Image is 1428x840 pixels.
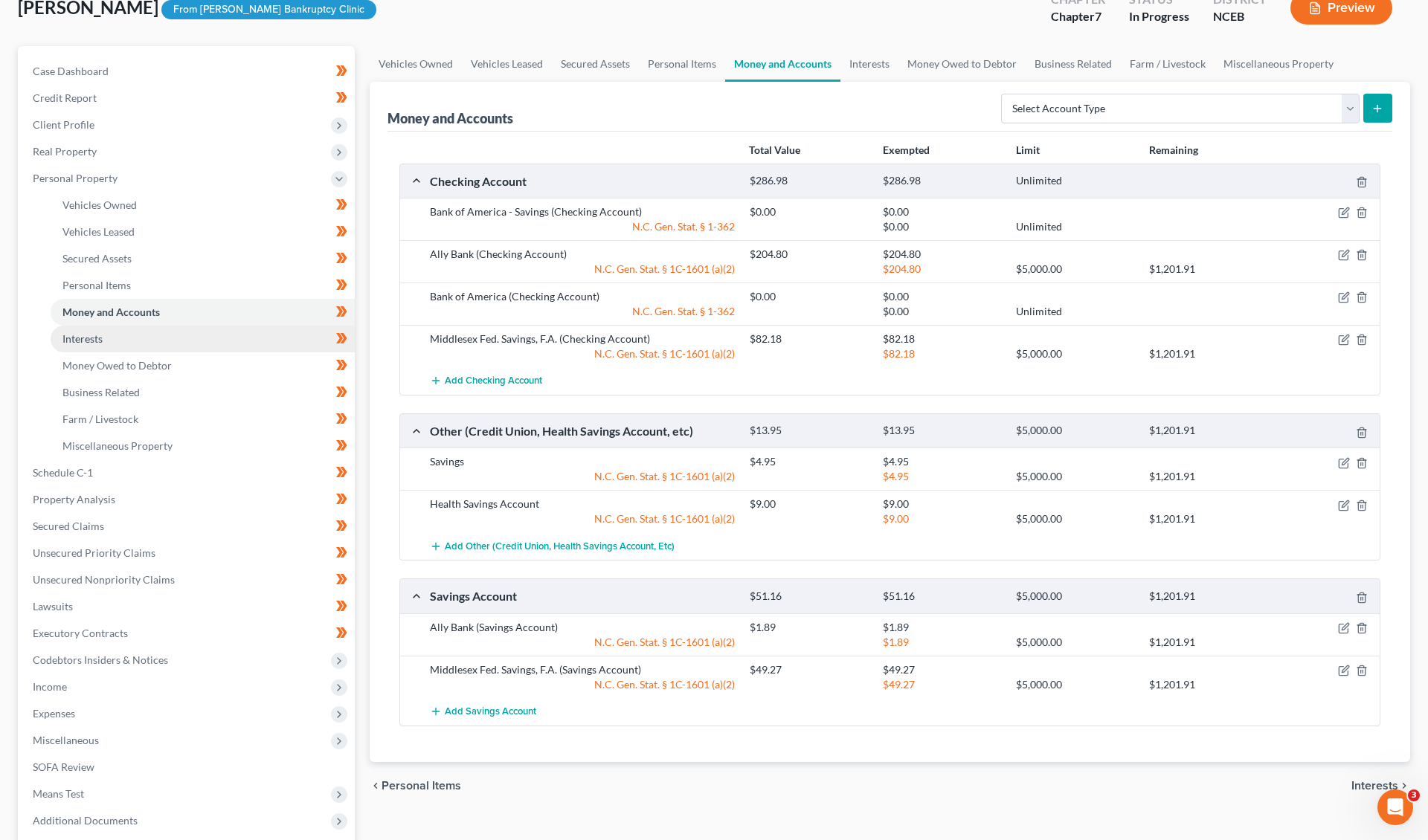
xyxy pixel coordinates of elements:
strong: Remaining [1149,143,1198,156]
span: Interests [1351,780,1398,792]
a: Business Related [1026,46,1121,82]
div: $5,000.00 [1009,424,1142,438]
div: $5,000.00 [1009,346,1142,361]
div: $82.18 [742,332,875,346]
a: Miscellaneous Property [51,433,355,459]
span: Personal Items [62,279,131,291]
span: Executory Contracts [33,627,128,639]
div: $9.00 [742,497,875,511]
span: 7 [1095,9,1101,23]
span: Miscellaneous Property [62,439,173,452]
a: Farm / Livestock [1121,46,1215,82]
div: Ally Bank (Checking Account) [422,247,742,262]
a: Money Owed to Debtor [51,352,355,379]
a: Unsecured Nonpriority Claims [21,566,355,593]
a: Money and Accounts [725,46,840,82]
div: N.C. Gen. Stat. § 1-362 [422,219,742,234]
div: $1,201.91 [1142,262,1275,277]
a: Schedule C-1 [21,459,355,486]
div: Middlesex Fed. Savings, F.A. (Savings Account) [422,662,742,677]
div: $82.18 [875,332,1009,346]
div: $51.16 [742,589,875,604]
div: N.C. Gen. Stat. § 1C-1601 (a)(2) [422,511,742,526]
span: Add Savings Account [445,705,536,717]
div: $0.00 [742,289,875,304]
i: chevron_right [1398,780,1410,792]
div: $4.95 [875,454,1009,469]
button: chevron_left Personal Items [370,780,461,792]
div: $5,000.00 [1009,589,1142,604]
a: Interests [840,46,898,82]
span: Money Owed to Debtor [62,359,172,372]
span: Miscellaneous [33,734,99,746]
div: Unlimited [1009,304,1142,319]
span: Client Profile [33,118,94,131]
div: $1,201.91 [1142,677,1275,692]
span: Secured Assets [62,252,132,265]
span: Codebtors Insiders & Notices [33,653,168,666]
i: chevron_left [370,780,382,792]
div: $1,201.91 [1142,589,1275,604]
a: Interests [51,326,355,352]
div: $49.27 [742,662,875,677]
div: $286.98 [742,174,875,188]
a: Farm / Livestock [51,406,355,433]
div: Unlimited [1009,174,1142,188]
div: Middlesex Fed. Savings, F.A. (Checking Account) [422,332,742,346]
a: Credit Report [21,85,355,112]
div: $204.80 [742,247,875,262]
button: Interests chevron_right [1351,780,1410,792]
div: $0.00 [875,289,1009,304]
div: $5,000.00 [1009,635,1142,650]
a: Vehicles Owned [51,192,355,219]
span: Vehicles Leased [62,225,135,238]
div: $0.00 [742,204,875,219]
div: Other (Credit Union, Health Savings Account, etc) [422,423,742,439]
a: Money and Accounts [51,299,355,326]
div: $1.89 [875,620,1009,635]
div: $204.80 [875,262,1009,277]
div: $13.95 [742,424,875,438]
a: Lawsuits [21,593,355,620]
div: $0.00 [875,304,1009,319]
div: Savings Account [422,588,742,604]
span: Additional Documents [33,814,138,827]
div: In Progress [1129,8,1189,25]
div: $82.18 [875,346,1009,361]
span: Credit Report [33,91,97,104]
div: $1,201.91 [1142,424,1275,438]
button: Add Savings Account [430,698,536,726]
div: Checking Account [422,173,742,189]
span: Unsecured Priority Claims [33,546,155,559]
div: $51.16 [875,589,1009,604]
div: N.C. Gen. Stat. § 1C-1601 (a)(2) [422,262,742,277]
div: $1,201.91 [1142,511,1275,526]
a: Miscellaneous Property [1215,46,1342,82]
a: Property Analysis [21,486,355,513]
button: Add Other (Credit Union, Health Savings Account, etc) [430,532,675,560]
strong: Total Value [749,143,800,156]
span: Secured Claims [33,520,104,532]
div: N.C. Gen. Stat. § 1C-1601 (a)(2) [422,346,742,361]
a: Case Dashboard [21,58,355,85]
div: N.C. Gen. Stat. § 1C-1601 (a)(2) [422,469,742,484]
div: $49.27 [875,677,1009,692]
div: $0.00 [875,204,1009,219]
a: SOFA Review [21,754,355,781]
div: $286.98 [875,174,1009,188]
a: Money Owed to Debtor [898,46,1026,82]
span: Real Property [33,145,97,158]
div: $1,201.91 [1142,346,1275,361]
a: Vehicles Leased [462,46,552,82]
div: $4.95 [875,469,1009,484]
div: Chapter [1051,8,1105,25]
div: Bank of America (Checking Account) [422,289,742,304]
div: N.C. Gen. Stat. § 1-362 [422,304,742,319]
span: Means Test [33,787,84,800]
a: Vehicles Owned [370,46,462,82]
div: $1,201.91 [1142,635,1275,650]
div: $1.89 [742,620,875,635]
strong: Exempted [883,143,930,156]
span: Property Analysis [33,493,115,505]
span: Business Related [62,386,140,398]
